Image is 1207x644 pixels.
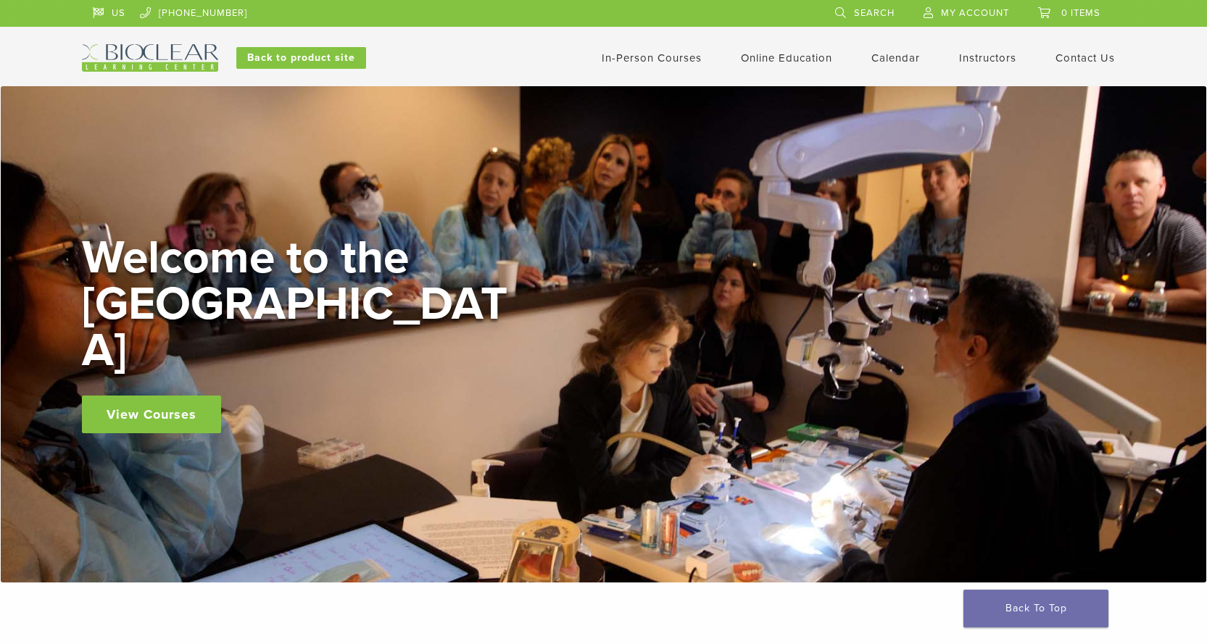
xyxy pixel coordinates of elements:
a: Back To Top [963,590,1108,627]
a: Contact Us [1055,51,1115,64]
span: My Account [941,7,1009,19]
h2: Welcome to the [GEOGRAPHIC_DATA] [82,235,517,374]
a: Back to product site [236,47,366,69]
img: Bioclear [82,44,218,72]
span: Search [854,7,895,19]
a: View Courses [82,396,221,433]
a: Calendar [871,51,920,64]
a: Instructors [959,51,1016,64]
a: Online Education [741,51,832,64]
a: In-Person Courses [602,51,702,64]
span: 0 items [1061,7,1100,19]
